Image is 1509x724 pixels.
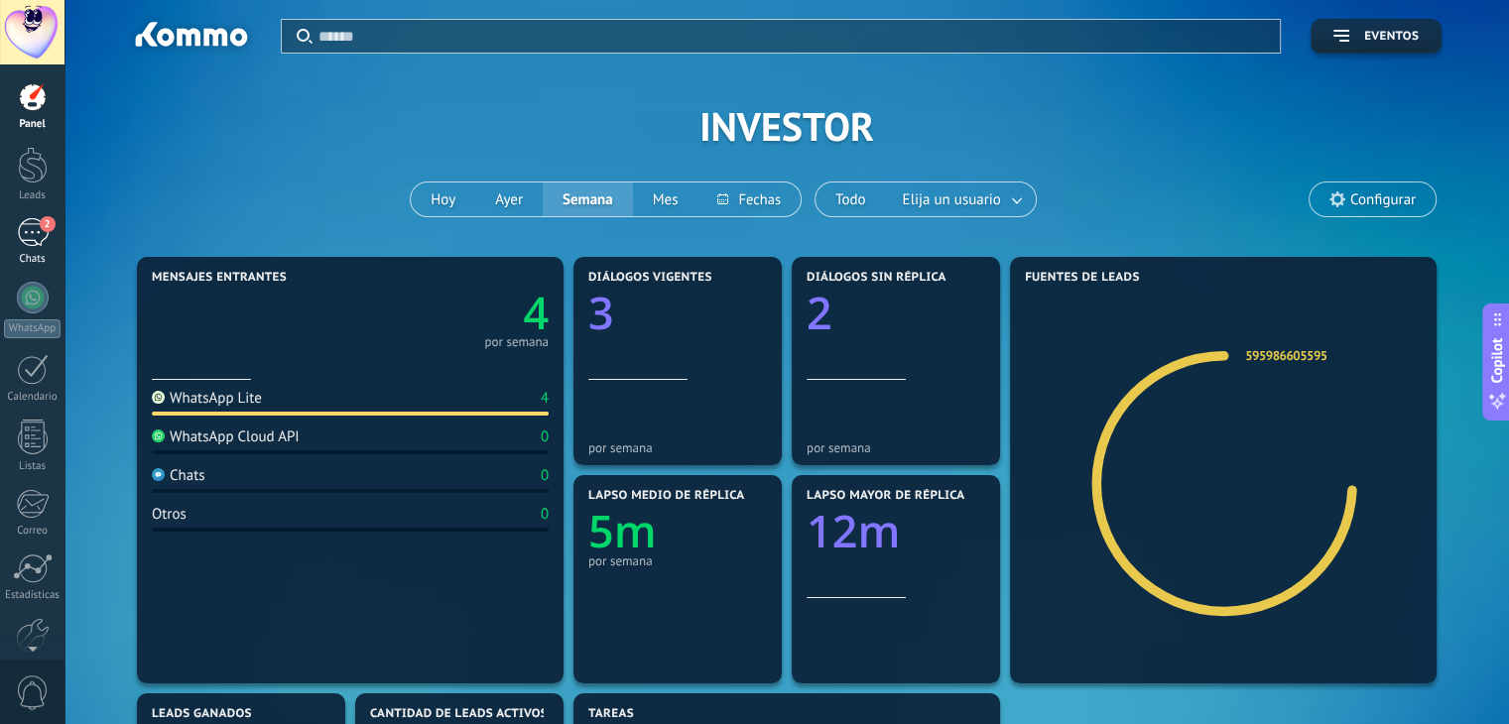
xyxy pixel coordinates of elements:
span: Mensajes entrantes [152,271,287,285]
span: Configurar [1350,191,1416,208]
span: Lapso medio de réplica [588,489,745,503]
div: por semana [807,440,985,455]
button: Fechas [697,182,800,216]
div: 4 [541,389,549,408]
text: 2 [807,283,832,343]
a: 12m [807,501,985,561]
div: Correo [4,525,62,538]
button: Semana [543,182,633,216]
span: Lapso mayor de réplica [807,489,964,503]
span: Cantidad de leads activos [370,707,548,721]
div: por semana [484,337,549,347]
span: Leads ganados [152,707,252,721]
div: Panel [4,118,62,131]
div: Listas [4,460,62,473]
text: 5m [588,501,657,561]
span: 2 [40,216,56,232]
div: 0 [541,427,549,446]
span: Diálogos vigentes [588,271,712,285]
div: Chats [152,466,205,485]
a: 4 [350,283,549,343]
span: Diálogos sin réplica [807,271,946,285]
div: por semana [588,553,767,568]
div: 0 [541,505,549,524]
button: Ayer [475,182,543,216]
text: 12m [807,501,900,561]
button: Hoy [411,182,475,216]
span: Copilot [1487,338,1507,384]
img: Chats [152,468,165,481]
span: Fuentes de leads [1025,271,1140,285]
img: WhatsApp Lite [152,391,165,404]
div: 0 [541,466,549,485]
span: Tareas [588,707,634,721]
div: Otros [152,505,187,524]
button: Elija un usuario [886,182,1036,216]
div: Leads [4,189,62,202]
div: Estadísticas [4,589,62,602]
button: Todo [816,182,886,216]
div: WhatsApp Cloud API [152,427,300,446]
span: Eventos [1364,30,1419,44]
text: 4 [523,283,549,343]
div: Chats [4,253,62,266]
div: WhatsApp [4,319,61,338]
div: por semana [588,440,767,455]
div: Calendario [4,391,62,404]
button: Mes [633,182,698,216]
span: Elija un usuario [899,186,1005,213]
div: WhatsApp Lite [152,389,262,408]
img: WhatsApp Cloud API [152,429,165,442]
text: 3 [588,283,614,343]
a: 595986605595 [1245,347,1326,364]
button: Eventos [1311,19,1442,54]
